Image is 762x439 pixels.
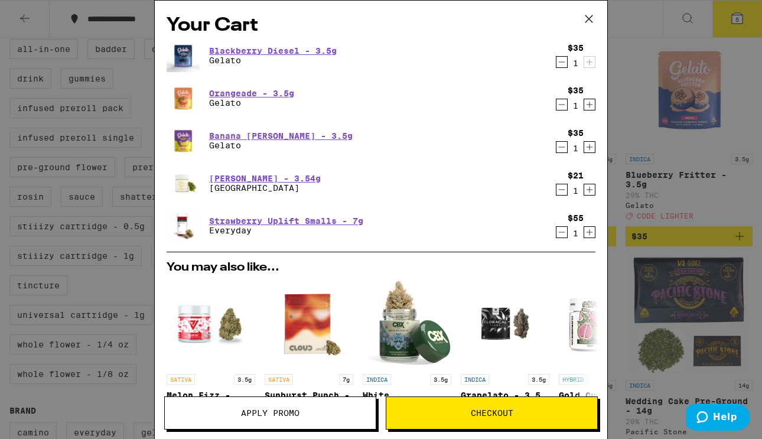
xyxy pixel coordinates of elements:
[686,404,750,433] iframe: Opens a widget where you can find more information
[584,226,595,238] button: Increment
[568,128,584,138] div: $35
[568,101,584,110] div: 1
[167,279,255,425] a: Open page for Melon Fizz - 3.5g from Ember Valley
[209,89,294,98] a: Orangeade - 3.5g
[209,226,363,235] p: Everyday
[461,374,489,385] p: INDICA
[556,184,568,196] button: Decrement
[556,141,568,153] button: Decrement
[556,99,568,110] button: Decrement
[209,174,321,183] a: [PERSON_NAME] - 3.54g
[167,167,200,200] img: Stone Road - Lemon Jack - 3.54g
[209,46,337,56] a: Blackberry Diesel - 3.5g
[559,279,647,368] img: Claybourne Co. - Gold Cuts: Guava Gaslato - 3.5g
[559,391,647,409] p: Gold Cuts: Guava Gaslato - 3.5g
[363,391,451,409] p: White [PERSON_NAME] - 3.5g
[164,396,376,430] button: Apply Promo
[528,374,549,385] p: 3.5g
[568,43,584,53] div: $35
[209,131,353,141] a: Banana [PERSON_NAME] - 3.5g
[584,184,595,196] button: Increment
[556,226,568,238] button: Decrement
[209,98,294,108] p: Gelato
[363,279,451,368] img: Cannabiotix - White Walker OG - 3.5g
[568,213,584,223] div: $55
[363,374,391,385] p: INDICA
[167,124,200,157] img: Gelato - Banana Runtz - 3.5g
[265,374,293,385] p: SATIVA
[234,374,255,385] p: 3.5g
[568,186,584,196] div: 1
[167,262,595,274] h2: You may also like...
[430,374,451,385] p: 3.5g
[568,144,584,153] div: 1
[471,409,513,417] span: Checkout
[209,183,321,193] p: [GEOGRAPHIC_DATA]
[167,39,200,72] img: Gelato - Blackberry Diesel - 3.5g
[584,141,595,153] button: Increment
[209,141,353,150] p: Gelato
[556,56,568,68] button: Decrement
[584,56,595,68] button: Increment
[461,279,549,425] a: Open page for Grapelato - 3.5 g from FloraCal
[167,391,255,409] p: Melon Fizz - 3.5g
[584,99,595,110] button: Increment
[386,396,598,430] button: Checkout
[265,279,353,368] img: Cloud - Sunburst Punch - 7g
[209,216,363,226] a: Strawberry Uplift Smalls - 7g
[265,391,353,409] p: Sunburst Punch - 7g
[568,58,584,68] div: 1
[167,12,595,39] h2: Your Cart
[568,229,584,238] div: 1
[559,374,587,385] p: HYBRID
[461,391,549,409] p: Grapelato - 3.5 g
[265,279,353,425] a: Open page for Sunburst Punch - 7g from Cloud
[339,374,353,385] p: 7g
[167,279,255,368] img: Ember Valley - Melon Fizz - 3.5g
[167,209,200,242] img: Everyday - Strawberry Uplift Smalls - 7g
[167,82,200,115] img: Gelato - Orangeade - 3.5g
[241,409,299,417] span: Apply Promo
[471,279,539,368] img: FloraCal - Grapelato - 3.5 g
[568,86,584,95] div: $35
[167,374,195,385] p: SATIVA
[559,279,647,425] a: Open page for Gold Cuts: Guava Gaslato - 3.5g from Claybourne Co.
[568,171,584,180] div: $21
[363,279,451,425] a: Open page for White Walker OG - 3.5g from Cannabiotix
[209,56,337,65] p: Gelato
